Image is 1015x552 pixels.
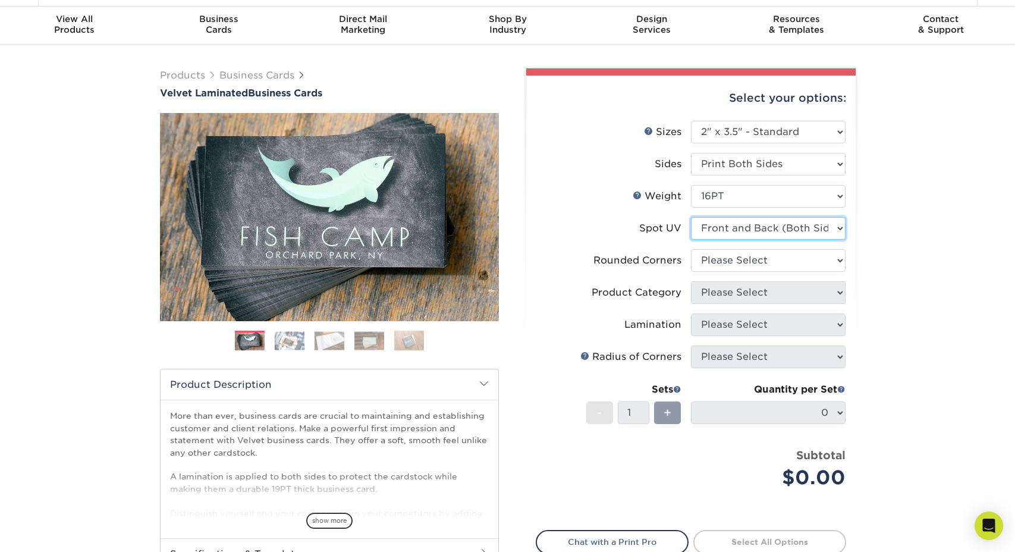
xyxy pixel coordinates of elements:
[146,7,291,45] a: BusinessCards
[724,14,869,35] div: & Templates
[633,189,681,203] div: Weight
[160,70,205,81] a: Products
[593,253,681,268] div: Rounded Corners
[624,318,681,332] div: Lamination
[580,14,724,35] div: Services
[435,14,580,35] div: Industry
[160,48,499,387] img: Velvet Laminated 01
[796,448,846,462] strong: Subtotal
[219,70,294,81] a: Business Cards
[146,14,291,24] span: Business
[161,369,498,400] h2: Product Description
[664,404,671,422] span: +
[580,7,724,45] a: DesignServices
[639,221,681,236] div: Spot UV
[597,404,602,422] span: -
[315,331,344,350] img: Business Cards 03
[160,87,248,99] span: Velvet Laminated
[291,7,435,45] a: Direct MailMarketing
[592,286,681,300] div: Product Category
[435,14,580,24] span: Shop By
[580,350,681,364] div: Radius of Corners
[160,87,499,99] h1: Business Cards
[435,7,580,45] a: Shop ByIndustry
[869,14,1013,35] div: & Support
[869,7,1013,45] a: Contact& Support
[724,7,869,45] a: Resources& Templates
[580,14,724,24] span: Design
[724,14,869,24] span: Resources
[275,331,304,350] img: Business Cards 02
[975,512,1003,540] div: Open Intercom Messenger
[869,14,1013,24] span: Contact
[306,513,353,529] span: show more
[2,7,147,45] a: View AllProducts
[655,157,681,171] div: Sides
[691,382,846,397] div: Quantity per Set
[536,76,846,121] div: Select your options:
[2,14,147,35] div: Products
[586,382,681,397] div: Sets
[160,87,499,99] a: Velvet LaminatedBusiness Cards
[644,125,681,139] div: Sizes
[2,14,147,24] span: View All
[146,14,291,35] div: Cards
[354,331,384,350] img: Business Cards 04
[291,14,435,24] span: Direct Mail
[700,463,846,492] div: $0.00
[235,327,265,356] img: Business Cards 01
[394,330,424,351] img: Business Cards 05
[291,14,435,35] div: Marketing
